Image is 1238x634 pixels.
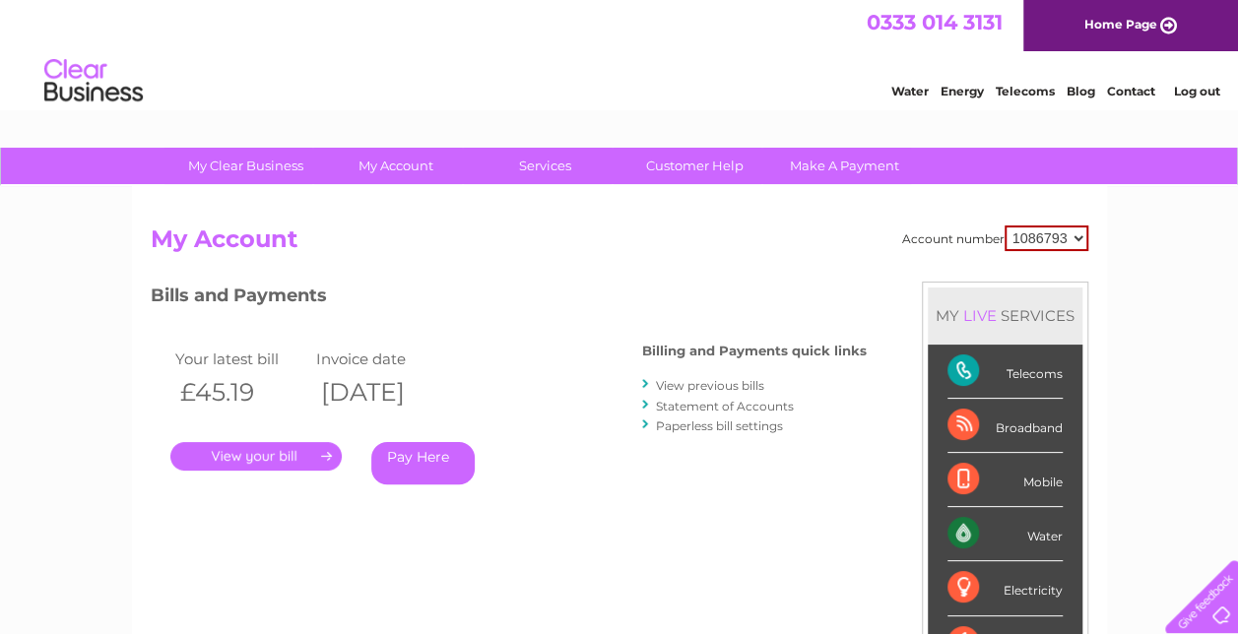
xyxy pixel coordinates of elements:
[170,442,342,471] a: .
[656,378,764,393] a: View previous bills
[1107,84,1155,98] a: Contact
[996,84,1055,98] a: Telecoms
[947,507,1063,561] div: Water
[902,225,1088,251] div: Account number
[164,148,327,184] a: My Clear Business
[947,399,1063,453] div: Broadband
[891,84,929,98] a: Water
[170,346,312,372] td: Your latest bill
[155,11,1085,95] div: Clear Business is a trading name of Verastar Limited (registered in [GEOGRAPHIC_DATA] No. 3667643...
[642,344,867,358] h4: Billing and Payments quick links
[170,372,312,412] th: £45.19
[941,84,984,98] a: Energy
[1173,84,1219,98] a: Log out
[314,148,477,184] a: My Account
[151,225,1088,263] h2: My Account
[928,287,1082,344] div: MY SERVICES
[311,372,453,412] th: [DATE]
[947,345,1063,399] div: Telecoms
[763,148,926,184] a: Make A Payment
[947,453,1063,507] div: Mobile
[959,306,1001,325] div: LIVE
[43,51,144,111] img: logo.png
[947,561,1063,615] div: Electricity
[371,442,475,484] a: Pay Here
[656,418,783,433] a: Paperless bill settings
[1067,84,1095,98] a: Blog
[614,148,776,184] a: Customer Help
[311,346,453,372] td: Invoice date
[464,148,626,184] a: Services
[867,10,1003,34] a: 0333 014 3131
[656,399,794,413] a: Statement of Accounts
[151,282,867,316] h3: Bills and Payments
